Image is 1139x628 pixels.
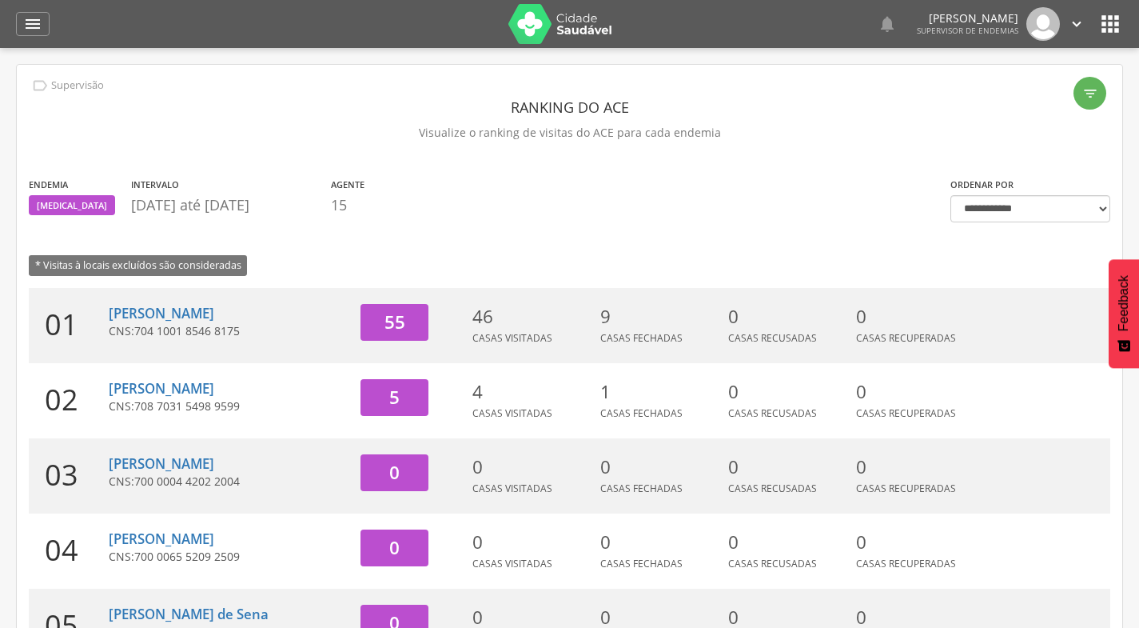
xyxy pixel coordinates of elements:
[37,199,107,212] span: [MEDICAL_DATA]
[384,310,405,334] span: 55
[728,454,848,480] p: 0
[29,122,1110,144] p: Visualize o ranking de visitas do ACE para cada endemia
[109,605,269,623] a: [PERSON_NAME] de Sena
[109,530,214,548] a: [PERSON_NAME]
[331,195,364,216] p: 15
[131,195,323,216] p: [DATE] até [DATE]
[1068,15,1085,33] i: 
[472,406,552,420] span: Casas Visitadas
[29,255,247,275] span: * Visitas à locais excluídos são consideradas
[29,438,109,514] div: 03
[1068,7,1085,41] a: 
[728,482,817,495] span: Casas Recusadas
[109,323,348,339] p: CNS:
[23,14,42,34] i: 
[29,178,68,191] label: Endemia
[600,454,720,480] p: 0
[728,406,817,420] span: Casas Recusadas
[728,557,817,570] span: Casas Recusadas
[600,406,683,420] span: Casas Fechadas
[472,304,592,330] p: 46
[331,178,364,191] label: Agente
[917,25,1018,36] span: Supervisor de Endemias
[856,557,956,570] span: Casas Recuperadas
[134,323,240,338] span: 704 1001 8546 8175
[389,460,400,485] span: 0
[109,398,348,414] p: CNS:
[134,398,240,414] span: 708 7031 5498 9599
[950,178,1014,191] label: Ordenar por
[472,530,592,555] p: 0
[134,474,240,489] span: 700 0004 4202 2004
[389,535,400,560] span: 0
[600,379,720,405] p: 1
[109,454,214,473] a: [PERSON_NAME]
[600,557,683,570] span: Casas Fechadas
[109,549,348,565] p: CNS:
[29,288,109,363] div: 01
[1082,86,1098,102] i: 
[472,557,552,570] span: Casas Visitadas
[728,379,848,405] p: 0
[109,474,348,490] p: CNS:
[728,304,848,330] p: 0
[472,331,552,345] span: Casas Visitadas
[109,379,214,398] a: [PERSON_NAME]
[856,530,976,555] p: 0
[29,514,109,589] div: 04
[600,304,720,330] p: 9
[856,379,976,405] p: 0
[29,363,109,438] div: 02
[600,530,720,555] p: 0
[878,14,897,34] i: 
[1109,259,1139,368] button: Feedback - Mostrar pesquisa
[389,385,400,410] span: 5
[856,454,976,480] p: 0
[856,304,976,330] p: 0
[856,406,956,420] span: Casas Recuperadas
[600,331,683,345] span: Casas Fechadas
[878,7,897,41] a: 
[131,178,179,191] label: Intervalo
[29,93,1110,122] header: Ranking do ACE
[31,77,49,94] i: 
[1097,11,1123,37] i: 
[856,482,956,495] span: Casas Recuperadas
[1117,275,1131,331] span: Feedback
[1073,77,1106,110] div: Filtro
[134,549,240,564] span: 700 0065 5209 2509
[472,482,552,495] span: Casas Visitadas
[728,331,817,345] span: Casas Recusadas
[472,379,592,405] p: 4
[917,13,1018,24] p: [PERSON_NAME]
[472,454,592,480] p: 0
[728,530,848,555] p: 0
[600,482,683,495] span: Casas Fechadas
[51,79,104,92] p: Supervisão
[16,12,50,36] a: 
[109,304,214,322] a: [PERSON_NAME]
[856,331,956,345] span: Casas Recuperadas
